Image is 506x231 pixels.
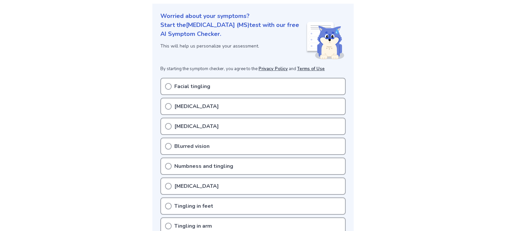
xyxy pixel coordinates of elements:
p: Blurred vision [174,142,210,150]
p: Tingling in arm [174,222,212,230]
p: [MEDICAL_DATA] [174,102,219,110]
p: Tingling in feet [174,202,213,210]
img: Shiba [306,22,344,59]
p: Facial tingling [174,82,210,90]
p: By starting the symptom checker, you agree to the and [160,66,346,72]
p: Start the [MEDICAL_DATA] (MS) test with our free AI Symptom Checker. [160,21,306,39]
p: Worried about your symptoms? [160,12,346,21]
p: Numbness and tingling [174,162,233,170]
a: Terms of Use [297,66,325,72]
p: This will help us personalize your assessment. [160,43,306,50]
p: [MEDICAL_DATA] [174,122,219,130]
p: [MEDICAL_DATA] [174,182,219,190]
a: Privacy Policy [258,66,288,72]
